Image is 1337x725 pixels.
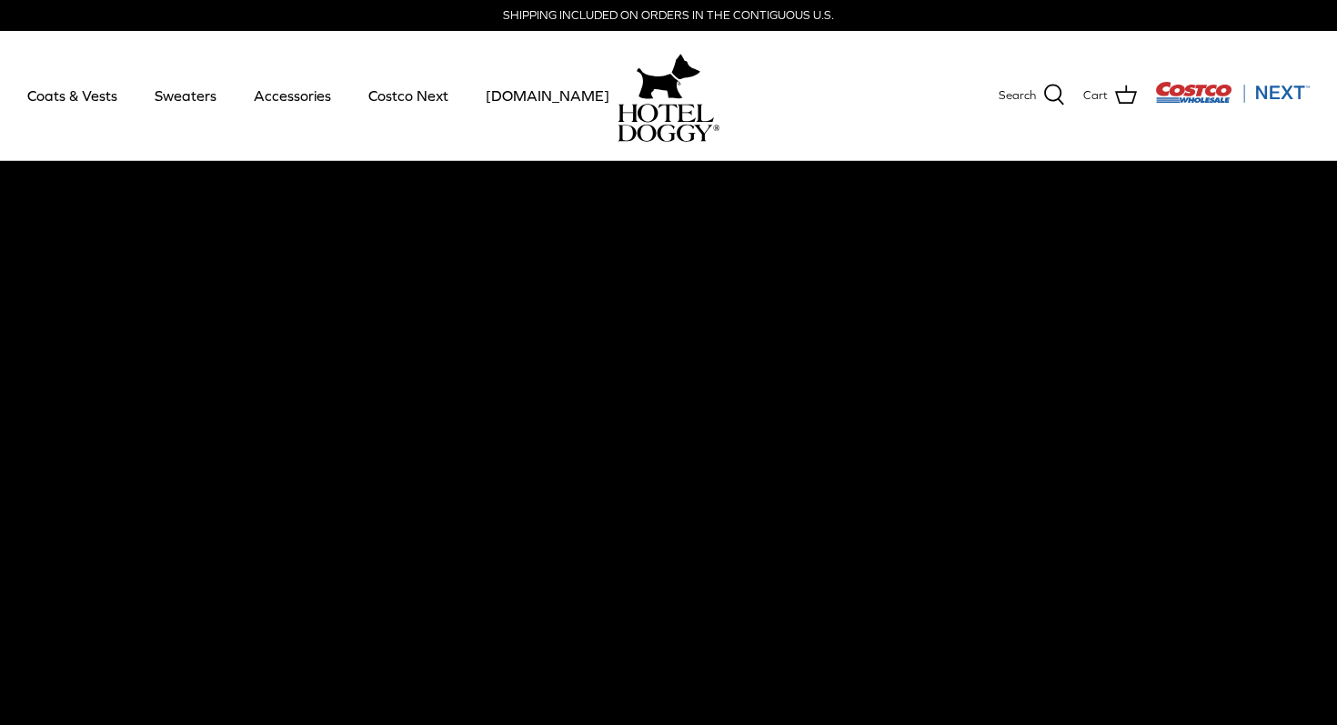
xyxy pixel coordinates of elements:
[237,65,347,126] a: Accessories
[618,104,719,142] img: hoteldoggycom
[1155,93,1310,106] a: Visit Costco Next
[138,65,233,126] a: Sweaters
[352,65,465,126] a: Costco Next
[11,65,134,126] a: Coats & Vests
[1155,81,1310,104] img: Costco Next
[999,86,1036,106] span: Search
[1083,86,1108,106] span: Cart
[618,49,719,142] a: hoteldoggy.com hoteldoggycom
[469,65,626,126] a: [DOMAIN_NAME]
[1083,84,1137,107] a: Cart
[637,49,700,104] img: hoteldoggy.com
[999,84,1065,107] a: Search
